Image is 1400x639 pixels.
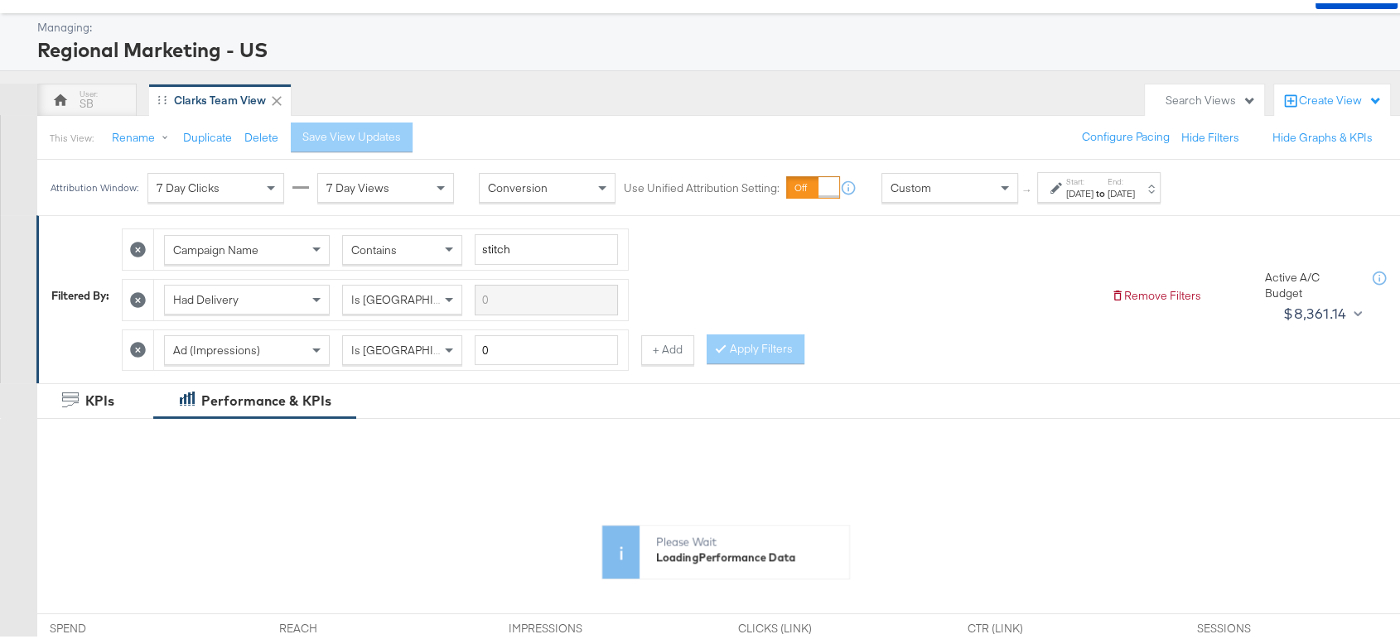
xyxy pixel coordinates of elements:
div: Regional Marketing - US [37,32,1393,60]
div: [DATE] [1066,184,1093,197]
label: End: [1108,173,1135,184]
div: Performance & KPIs [201,388,331,407]
div: Search Views [1166,89,1256,105]
button: Rename [100,120,186,150]
label: Start: [1066,173,1093,184]
span: Is [GEOGRAPHIC_DATA] [351,339,478,354]
button: Delete [244,127,278,142]
span: Contains [351,239,397,254]
input: Enter a search term [475,231,618,262]
div: Drag to reorder tab [157,92,167,101]
div: Filtered By: [51,285,109,300]
button: $8,361.14 [1277,297,1365,324]
div: Clarks Team View [174,89,266,105]
span: 7 Day Clicks [157,177,220,192]
input: Enter a number [475,332,618,363]
label: Use Unified Attribution Setting: [624,177,780,193]
div: $8,361.14 [1283,298,1347,323]
button: Hide Filters [1181,127,1239,142]
div: [DATE] [1108,184,1135,197]
div: SB [80,93,94,108]
button: Configure Pacing [1070,119,1181,149]
button: Remove Filters [1111,285,1201,300]
input: Enter a search term [475,281,618,312]
span: ↑ [1020,185,1036,190]
span: Had Delivery [173,289,239,304]
span: Ad (Impressions) [173,339,260,354]
span: Is [GEOGRAPHIC_DATA] [351,289,478,304]
button: + Add [641,332,694,362]
div: This View: [50,128,94,142]
span: Campaign Name [173,239,258,254]
div: Managing: [37,17,1393,32]
span: 7 Day Views [326,177,389,192]
span: Custom [891,177,931,192]
strong: to [1093,184,1108,196]
div: Attribution Window: [50,179,139,190]
div: Active A/C Budget [1265,267,1356,297]
div: Create View [1299,89,1382,106]
button: Hide Graphs & KPIs [1272,127,1373,142]
button: Duplicate [183,127,232,142]
span: Conversion [488,177,548,192]
div: KPIs [85,388,114,407]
